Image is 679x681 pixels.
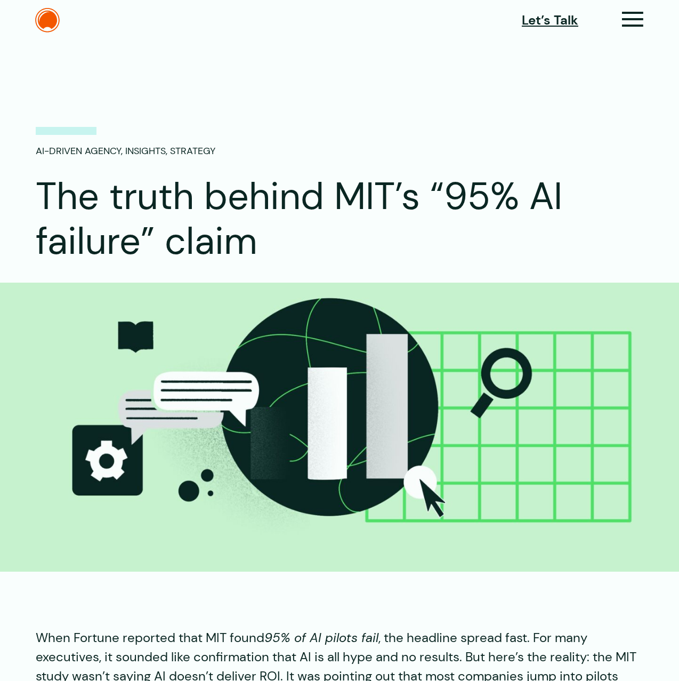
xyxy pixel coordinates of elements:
em: 95% of AI pilots fail [264,629,378,646]
img: The Daylight Studio Logo [35,8,60,33]
a: Let’s Talk [522,11,578,30]
p: ai-driven agency, Insights, Strategy [36,127,215,158]
h1: The truth behind MIT’s “95% AI failure” claim [36,174,613,264]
